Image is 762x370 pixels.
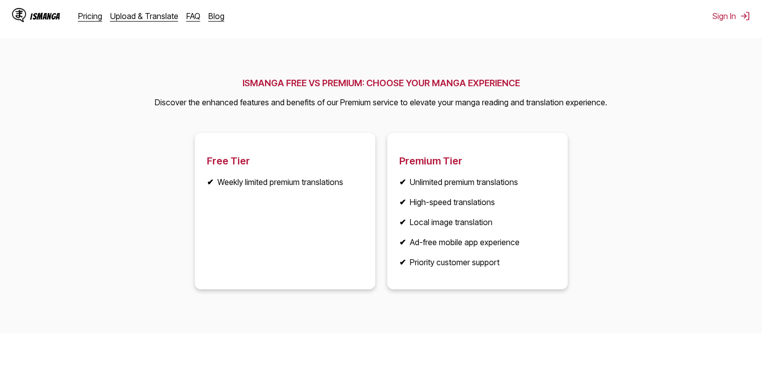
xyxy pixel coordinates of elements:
img: Sign out [740,11,750,21]
li: Unlimited premium translations [399,177,556,187]
a: Upload & Translate [110,11,178,21]
h3: Premium Tier [399,155,556,167]
li: Priority customer support [399,257,556,267]
button: Sign In [712,11,750,21]
b: ✔ [399,257,406,267]
a: FAQ [186,11,200,21]
img: IsManga Logo [12,8,26,22]
li: Ad-free mobile app experience [399,237,556,247]
b: ✔ [399,197,406,207]
li: Weekly limited premium translations [207,177,363,187]
div: IsManga [30,12,60,21]
b: ✔ [399,237,406,247]
h3: Free Tier [207,155,363,167]
a: Blog [208,11,224,21]
h2: ISMANGA FREE VS PREMIUM: CHOOSE YOUR MANGA EXPERIENCE [155,78,607,88]
p: Discover the enhanced features and benefits of our Premium service to elevate your manga reading ... [155,96,607,109]
b: ✔ [399,177,406,187]
b: ✔ [399,217,406,227]
b: ✔ [207,177,213,187]
li: High-speed translations [399,197,556,207]
a: IsManga LogoIsManga [12,8,78,24]
a: Pricing [78,11,102,21]
li: Local image translation [399,217,556,227]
